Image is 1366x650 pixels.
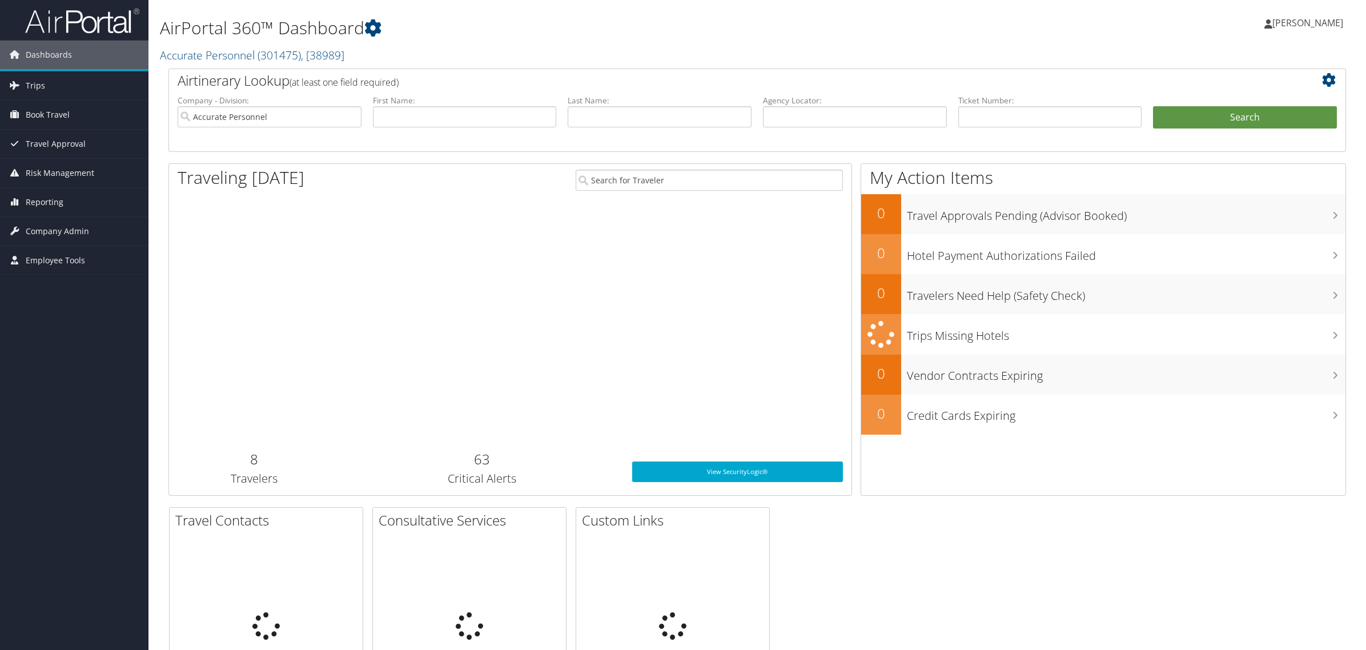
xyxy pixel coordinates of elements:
a: 0Travel Approvals Pending (Advisor Booked) [861,194,1345,234]
span: Dashboards [26,41,72,69]
span: Reporting [26,188,63,216]
h2: Custom Links [582,511,769,530]
span: Trips [26,71,45,100]
h2: 0 [861,404,901,423]
label: Last Name: [568,95,752,106]
a: Accurate Personnel [160,47,344,63]
a: 0Vendor Contracts Expiring [861,355,1345,395]
label: First Name: [373,95,557,106]
span: , [ 38989 ] [301,47,344,63]
span: Risk Management [26,159,94,187]
h3: Vendor Contracts Expiring [907,362,1345,384]
span: ( 301475 ) [258,47,301,63]
h2: 0 [861,203,901,223]
h2: 8 [178,450,331,469]
span: (at least one field required) [290,76,399,89]
input: Search for Traveler [576,170,843,191]
label: Ticket Number: [958,95,1142,106]
a: Trips Missing Hotels [861,314,1345,355]
h2: 63 [348,450,616,469]
h2: Airtinerary Lookup [178,71,1239,90]
h1: AirPortal 360™ Dashboard [160,16,957,40]
a: 0Credit Cards Expiring [861,395,1345,435]
h2: 0 [861,283,901,303]
h1: Traveling [DATE] [178,166,304,190]
h2: Travel Contacts [175,511,363,530]
label: Agency Locator: [763,95,947,106]
span: Employee Tools [26,246,85,275]
span: Travel Approval [26,130,86,158]
span: Book Travel [26,101,70,129]
img: airportal-logo.png [25,7,139,34]
h3: Travel Approvals Pending (Advisor Booked) [907,202,1345,224]
h3: Travelers [178,471,331,487]
h2: Consultative Services [379,511,566,530]
h3: Critical Alerts [348,471,616,487]
a: 0Travelers Need Help (Safety Check) [861,274,1345,314]
h1: My Action Items [861,166,1345,190]
h3: Credit Cards Expiring [907,402,1345,424]
a: 0Hotel Payment Authorizations Failed [861,234,1345,274]
h2: 0 [861,243,901,263]
span: Company Admin [26,217,89,246]
label: Company - Division: [178,95,361,106]
a: View SecurityLogic® [632,462,842,482]
h3: Travelers Need Help (Safety Check) [907,282,1345,304]
button: Search [1153,106,1337,129]
a: [PERSON_NAME] [1264,6,1355,40]
h3: Hotel Payment Authorizations Failed [907,242,1345,264]
span: [PERSON_NAME] [1272,17,1343,29]
h2: 0 [861,364,901,383]
h3: Trips Missing Hotels [907,322,1345,344]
